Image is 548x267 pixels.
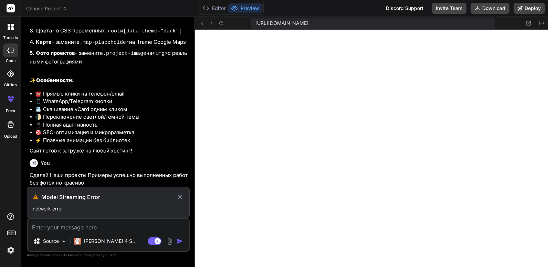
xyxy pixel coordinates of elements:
font: Preview [241,5,259,12]
li: ☎️ Прямые клики на телефон/email [35,90,188,98]
p: Always double-check its answers. Your in Bind [27,252,190,258]
strong: 4. Карта [30,39,52,45]
button: Preview [228,3,262,13]
span: privacy [92,253,105,257]
font: - замените [75,50,103,56]
img: attachment [166,237,173,245]
font: и [139,16,142,23]
button: Invite Team [432,3,466,14]
code: .project-image [103,51,146,57]
li: ⚡ Плавные анимации без библиотек [35,137,188,145]
label: code [6,58,15,64]
p: Сделай Наши проекты Примеры успешно выполненных работ без фоток но красиво [30,171,188,187]
font: ✨ [30,77,36,83]
img: settings [5,244,17,256]
img: Pick Models [61,238,67,244]
label: threads [3,35,18,41]
p: Source [43,238,59,245]
code: services [114,17,139,23]
div: Discord Support [382,3,428,14]
font: Choose Project [26,5,61,12]
font: [PERSON_NAME] 4 S.. [84,238,135,244]
font: с реальными фотографиями [30,50,187,65]
label: Upload [4,133,17,139]
font: - в массивах [82,16,114,23]
img: icon [176,238,183,245]
button: Download [471,3,509,14]
p: network error [33,205,184,212]
li: 📱 WhatsApp/Telegram кнопки [35,98,188,106]
label: GitHub [4,82,17,88]
strong: 3. Цвета [30,27,52,34]
strong: 2. Услуги и проекты [30,16,82,23]
h3: Model Streaming Error [41,193,176,201]
span: [URL][DOMAIN_NAME] [255,20,308,27]
font: - в CSS переменных [52,27,105,34]
font: Editor [212,5,225,12]
li: 🎯 SEO-оптимизация и микроразметка [35,129,188,137]
li: 📱 Полная адаптивность [35,121,188,129]
strong: 5. Фото проектов [30,50,75,56]
iframe: Preview [195,30,548,267]
code: .map-placeholder [80,40,129,46]
label: prem [6,108,15,114]
font: на iframe Google Maps [129,39,186,45]
button: Editor [200,3,228,13]
img: Claude 4 Sonnet [74,238,81,245]
font: Download [482,5,505,12]
font: Deploy [525,5,541,12]
button: Deploy [514,3,545,14]
font: на [146,50,152,56]
code: :root [105,28,120,34]
code: [data-theme="dark"] [123,28,182,34]
h6: You [41,160,50,167]
font: и [120,27,123,34]
code: <img> [152,51,168,57]
strong: Особенности: [36,77,74,83]
li: 📇 Скачивание vCard одним кликом [35,106,188,113]
font: - замените [52,39,80,45]
li: 🌓 Переключение светлой/тёмной темы [35,113,188,121]
p: Сайт готов к загрузке на любой хостинг! [30,147,188,155]
code: projects [142,17,167,23]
